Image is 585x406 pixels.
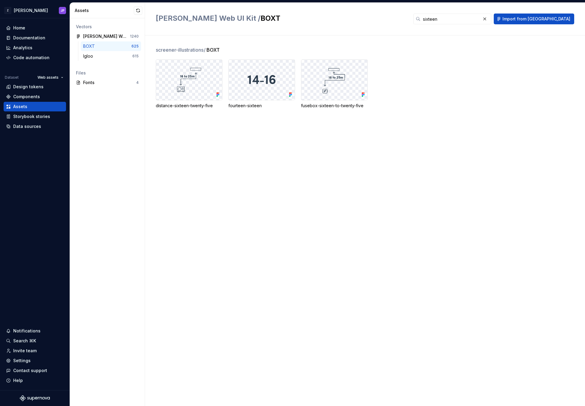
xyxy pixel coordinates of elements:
[83,43,97,49] div: BOXT
[13,358,31,364] div: Settings
[13,338,36,344] div: Search ⌘K
[136,80,139,85] div: 4
[83,53,95,59] div: Igloo
[13,35,45,41] div: Documentation
[13,84,44,90] div: Design tokens
[4,336,66,346] button: Search ⌘K
[4,7,11,14] div: Z
[4,92,66,101] a: Components
[131,44,139,49] div: 625
[4,366,66,375] button: Contact support
[20,395,50,401] svg: Supernova Logo
[74,32,141,41] a: [PERSON_NAME] Web UI Kit1240
[130,34,139,39] div: 1240
[4,346,66,356] a: Invite team
[4,102,66,111] a: Assets
[81,41,141,51] a: BOXT625
[61,8,65,13] div: JP
[35,73,66,82] button: Web assets
[76,24,139,30] div: Vectors
[83,33,128,39] div: [PERSON_NAME] Web UI Kit
[38,75,59,80] span: Web assets
[204,47,206,53] span: /
[156,46,206,53] span: screener-illustrations
[13,25,25,31] div: Home
[502,16,570,22] span: Import from [GEOGRAPHIC_DATA]
[156,14,406,23] h2: BOXT
[4,23,66,33] a: Home
[4,122,66,131] a: Data sources
[4,326,66,336] button: Notifications
[156,103,222,109] div: distance-sixteen-twenty-five
[4,33,66,43] a: Documentation
[14,8,48,14] div: [PERSON_NAME]
[4,82,66,92] a: Design tokens
[74,78,141,87] a: Fonts4
[4,112,66,121] a: Storybook stories
[76,70,139,76] div: Files
[494,14,574,24] button: Import from [GEOGRAPHIC_DATA]
[75,8,134,14] div: Assets
[13,104,27,110] div: Assets
[421,14,481,24] input: Search in assets...
[83,80,136,86] div: Fonts
[13,348,37,354] div: Invite team
[13,94,40,100] div: Components
[207,46,220,53] span: BOXT
[228,103,295,109] div: fourteen-sixteen
[13,55,50,61] div: Code automation
[5,75,19,80] div: Dataset
[4,376,66,385] button: Help
[13,328,41,334] div: Notifications
[13,114,50,120] div: Storybook stories
[13,368,47,374] div: Contact support
[301,103,368,109] div: fusebox-sixteen-to-twenty-five
[4,53,66,62] a: Code automation
[1,4,68,17] button: Z[PERSON_NAME]JP
[4,43,66,53] a: Analytics
[81,51,141,61] a: Igloo615
[156,14,261,23] span: [PERSON_NAME] Web UI Kit /
[13,123,41,129] div: Data sources
[13,45,32,51] div: Analytics
[132,54,139,59] div: 615
[4,356,66,365] a: Settings
[13,377,23,383] div: Help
